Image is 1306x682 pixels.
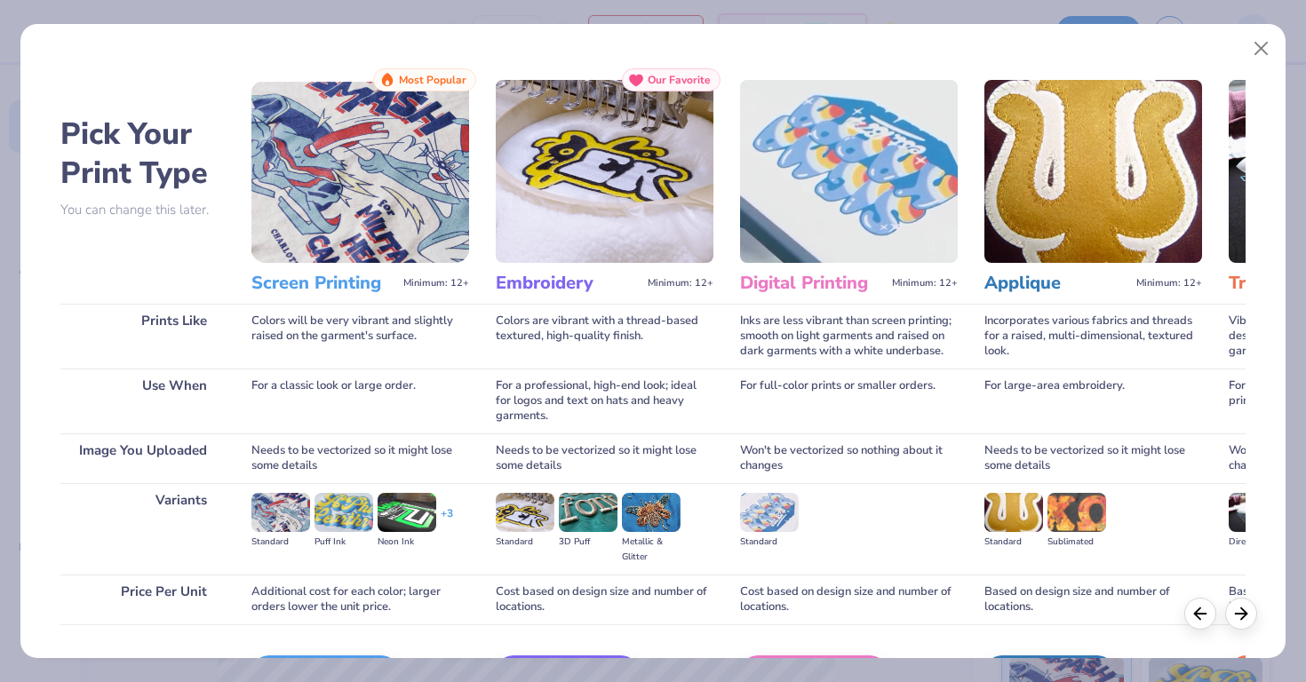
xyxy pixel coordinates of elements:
img: Standard [251,493,310,532]
h2: Pick Your Print Type [60,115,225,193]
img: Screen Printing [251,80,469,263]
button: Close [1245,32,1278,66]
img: Embroidery [496,80,713,263]
div: 3D Puff [559,535,617,550]
div: Direct-to-film [1229,535,1287,550]
div: Additional cost for each color; larger orders lower the unit price. [251,575,469,624]
p: You can change this later. [60,202,225,218]
img: Standard [740,493,799,532]
span: Minimum: 12+ [648,277,713,289]
div: Standard [740,535,799,550]
img: Puff Ink [315,493,373,532]
div: Image You Uploaded [60,433,225,483]
div: Standard [251,535,310,550]
img: Direct-to-film [1229,493,1287,532]
div: Inks are less vibrant than screen printing; smooth on light garments and raised on dark garments ... [740,304,958,369]
div: Standard [984,535,1043,550]
div: Won't be vectorized so nothing about it changes [740,433,958,483]
div: For large-area embroidery. [984,369,1202,433]
img: Digital Printing [740,80,958,263]
img: Neon Ink [378,493,436,532]
h3: Embroidery [496,272,641,295]
div: Needs to be vectorized so it might lose some details [984,433,1202,483]
img: Metallic & Glitter [622,493,681,532]
img: Sublimated [1047,493,1106,532]
div: Needs to be vectorized so it might lose some details [496,433,713,483]
img: 3D Puff [559,493,617,532]
div: Incorporates various fabrics and threads for a raised, multi-dimensional, textured look. [984,304,1202,369]
div: Cost based on design size and number of locations. [740,575,958,624]
div: Price Per Unit [60,575,225,624]
div: Variants [60,483,225,575]
h3: Applique [984,272,1129,295]
div: For full-color prints or smaller orders. [740,369,958,433]
div: Cost based on design size and number of locations. [496,575,713,624]
img: Standard [984,493,1043,532]
div: + 3 [441,506,453,536]
div: Colors will be very vibrant and slightly raised on the garment's surface. [251,304,469,369]
div: Colors are vibrant with a thread-based textured, high-quality finish. [496,304,713,369]
span: Our Favorite [648,74,711,86]
span: Minimum: 12+ [892,277,958,289]
h3: Digital Printing [740,272,885,295]
img: Applique [984,80,1202,263]
div: For a professional, high-end look; ideal for logos and text on hats and heavy garments. [496,369,713,433]
div: Needs to be vectorized so it might lose some details [251,433,469,483]
div: Sublimated [1047,535,1106,550]
div: Puff Ink [315,535,373,550]
div: For a classic look or large order. [251,369,469,433]
div: Neon Ink [378,535,436,550]
div: Standard [496,535,554,550]
div: Metallic & Glitter [622,535,681,565]
span: Minimum: 12+ [403,277,469,289]
div: Use When [60,369,225,433]
span: Most Popular [399,74,466,86]
img: Standard [496,493,554,532]
span: Minimum: 12+ [1136,277,1202,289]
div: Based on design size and number of locations. [984,575,1202,624]
div: Prints Like [60,304,225,369]
h3: Screen Printing [251,272,396,295]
